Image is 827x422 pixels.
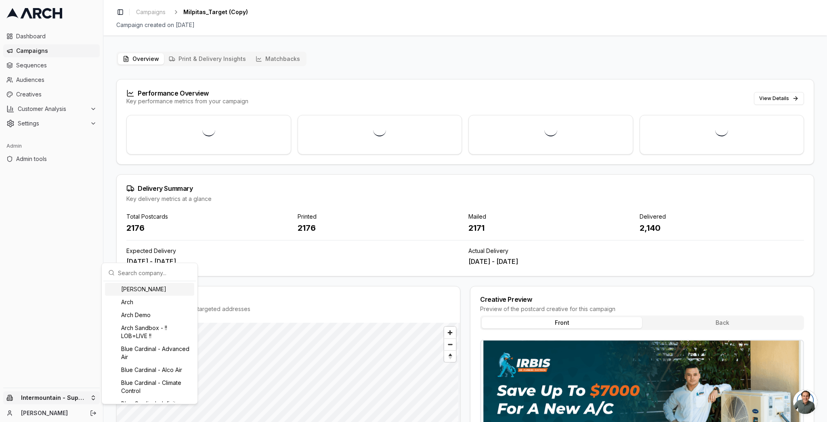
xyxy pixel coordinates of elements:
div: Blue Cardinal - Alco Air [105,364,194,376]
span: Reset bearing to north [443,351,457,361]
input: Search company... [118,265,191,281]
div: Suggestions [103,281,196,402]
button: Reset bearing to north [444,350,456,362]
div: Blue Cardinal - Advanced Air [105,343,194,364]
div: Arch Demo [105,309,194,322]
div: Blue Cardinal - Infinity [US_STATE] Air [105,397,194,418]
button: Zoom in [444,327,456,338]
div: Blue Cardinal - Climate Control [105,376,194,397]
div: [PERSON_NAME] [105,283,194,296]
button: Zoom out [444,338,456,350]
div: Arch Sandbox - !! LOB=LIVE !! [105,322,194,343]
div: Arch [105,296,194,309]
